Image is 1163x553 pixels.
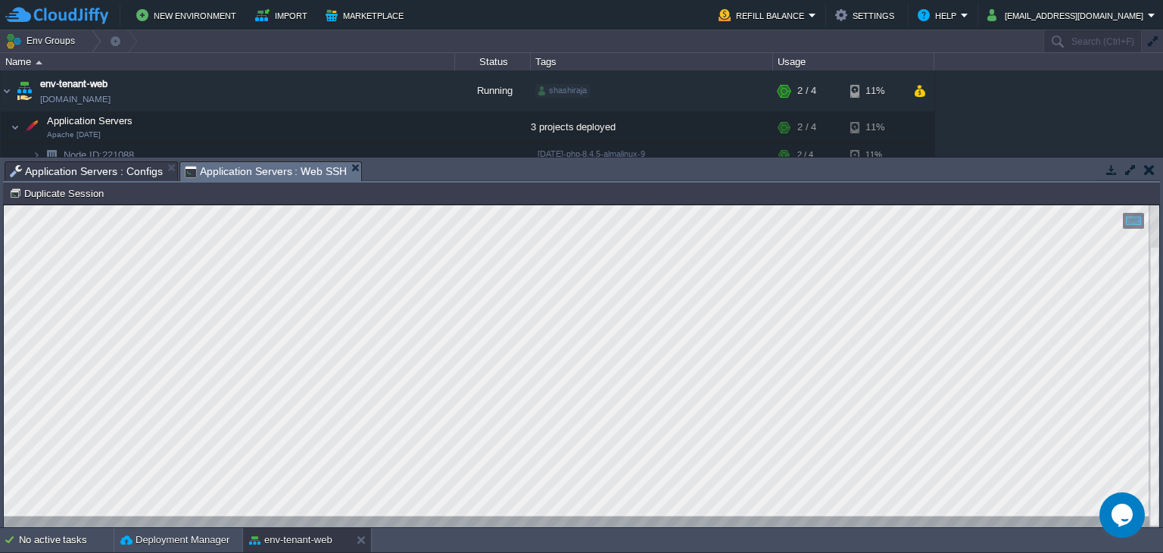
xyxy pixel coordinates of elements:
[36,61,42,64] img: AMDAwAAAACH5BAEAAAAALAAAAAABAAEAAAICRAEAOw==
[185,162,348,181] span: Application Servers : Web SSH
[456,53,530,70] div: Status
[64,149,102,161] span: Node ID:
[9,186,108,200] button: Duplicate Session
[14,70,35,111] img: AMDAwAAAACH5BAEAAAAALAAAAAABAAEAAAICRAEAOw==
[19,528,114,552] div: No active tasks
[326,6,408,24] button: Marketplace
[535,84,590,98] div: shashiraja
[531,112,773,142] div: 3 projects deployed
[774,53,934,70] div: Usage
[20,112,42,142] img: AMDAwAAAACH5BAEAAAAALAAAAAABAAEAAAICRAEAOw==
[797,70,816,111] div: 2 / 4
[1,70,13,111] img: AMDAwAAAACH5BAEAAAAALAAAAAABAAEAAAICRAEAOw==
[797,143,813,167] div: 2 / 4
[136,6,241,24] button: New Environment
[45,115,135,127] a: Application ServersApache [DATE]
[850,112,900,142] div: 11%
[45,114,135,127] span: Application Servers
[47,130,101,139] span: Apache [DATE]
[120,533,229,548] button: Deployment Manager
[41,143,62,167] img: AMDAwAAAACH5BAEAAAAALAAAAAABAAEAAAICRAEAOw==
[62,148,136,161] a: Node ID:221088
[918,6,961,24] button: Help
[32,143,41,167] img: AMDAwAAAACH5BAEAAAAALAAAAAABAAEAAAICRAEAOw==
[850,70,900,111] div: 11%
[10,162,163,180] span: Application Servers : Configs
[850,143,900,167] div: 11%
[719,6,809,24] button: Refill Balance
[797,112,816,142] div: 2 / 4
[455,70,531,111] div: Running
[538,149,645,158] span: [DATE]-php-8.4.5-almalinux-9
[40,92,111,107] a: [DOMAIN_NAME]
[987,6,1148,24] button: [EMAIL_ADDRESS][DOMAIN_NAME]
[1099,492,1148,538] iframe: chat widget
[5,30,80,52] button: Env Groups
[255,6,312,24] button: Import
[249,533,332,548] button: env-tenant-web
[62,148,136,161] span: 221088
[2,53,454,70] div: Name
[11,112,20,142] img: AMDAwAAAACH5BAEAAAAALAAAAAABAAEAAAICRAEAOw==
[532,53,772,70] div: Tags
[40,77,108,92] a: env-tenant-web
[835,6,899,24] button: Settings
[5,6,108,25] img: CloudJiffy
